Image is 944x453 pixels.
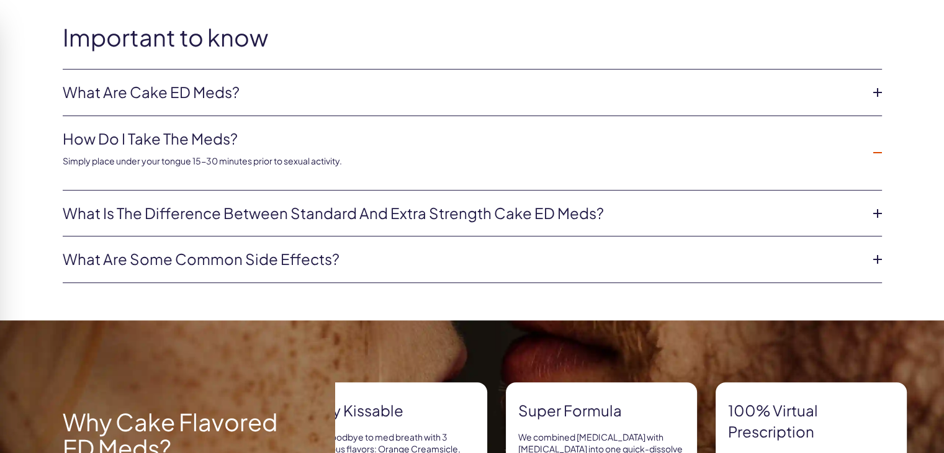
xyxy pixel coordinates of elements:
[728,400,894,442] strong: 100% virtual prescription
[63,128,862,150] a: How do I take the meds?
[63,24,882,50] h2: Important to know
[63,249,862,270] a: What are some common side effects?
[63,82,862,103] a: What are Cake ED Meds?
[308,400,475,421] strong: Stay Kissable
[63,155,862,168] p: Simply place under your tongue 15-30 minutes prior to sexual activity.
[63,203,862,224] a: What is the difference between Standard and Extra Strength Cake ED meds?
[518,400,685,421] strong: Super formula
